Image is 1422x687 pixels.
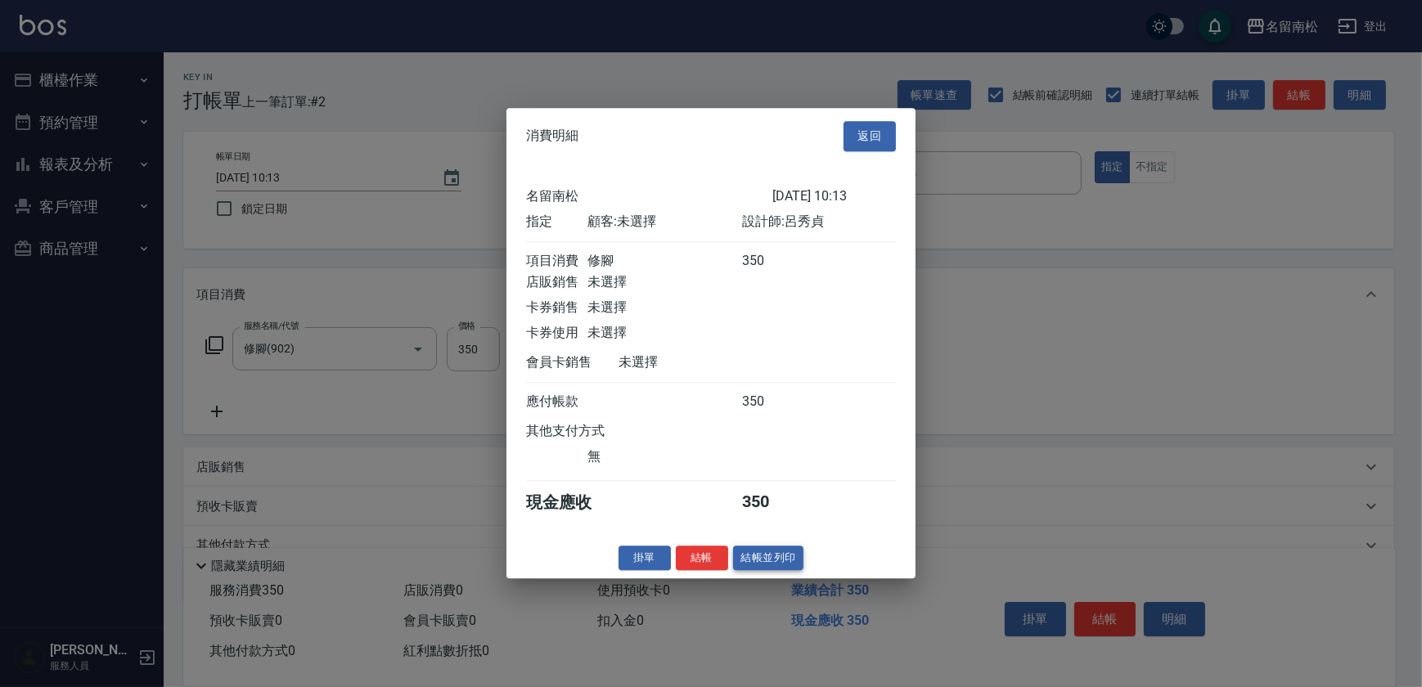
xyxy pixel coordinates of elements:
[587,274,741,291] div: 未選擇
[742,213,896,231] div: 設計師: 呂秀貞
[587,213,741,231] div: 顧客: 未選擇
[526,354,619,371] div: 會員卡銷售
[526,274,587,291] div: 店販銷售
[526,325,587,342] div: 卡券使用
[619,354,772,371] div: 未選擇
[772,188,896,205] div: [DATE] 10:13
[526,213,587,231] div: 指定
[844,121,896,151] button: 返回
[587,448,741,465] div: 無
[526,492,619,514] div: 現金應收
[619,546,671,571] button: 掛單
[587,253,741,270] div: 修腳
[526,253,587,270] div: 項目消費
[742,253,803,270] div: 350
[526,128,578,145] span: 消費明細
[676,546,728,571] button: 結帳
[587,325,741,342] div: 未選擇
[742,492,803,514] div: 350
[526,188,772,205] div: 名留南松
[526,299,587,317] div: 卡券銷售
[526,423,650,440] div: 其他支付方式
[526,393,587,411] div: 應付帳款
[733,546,804,571] button: 結帳並列印
[742,393,803,411] div: 350
[587,299,741,317] div: 未選擇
